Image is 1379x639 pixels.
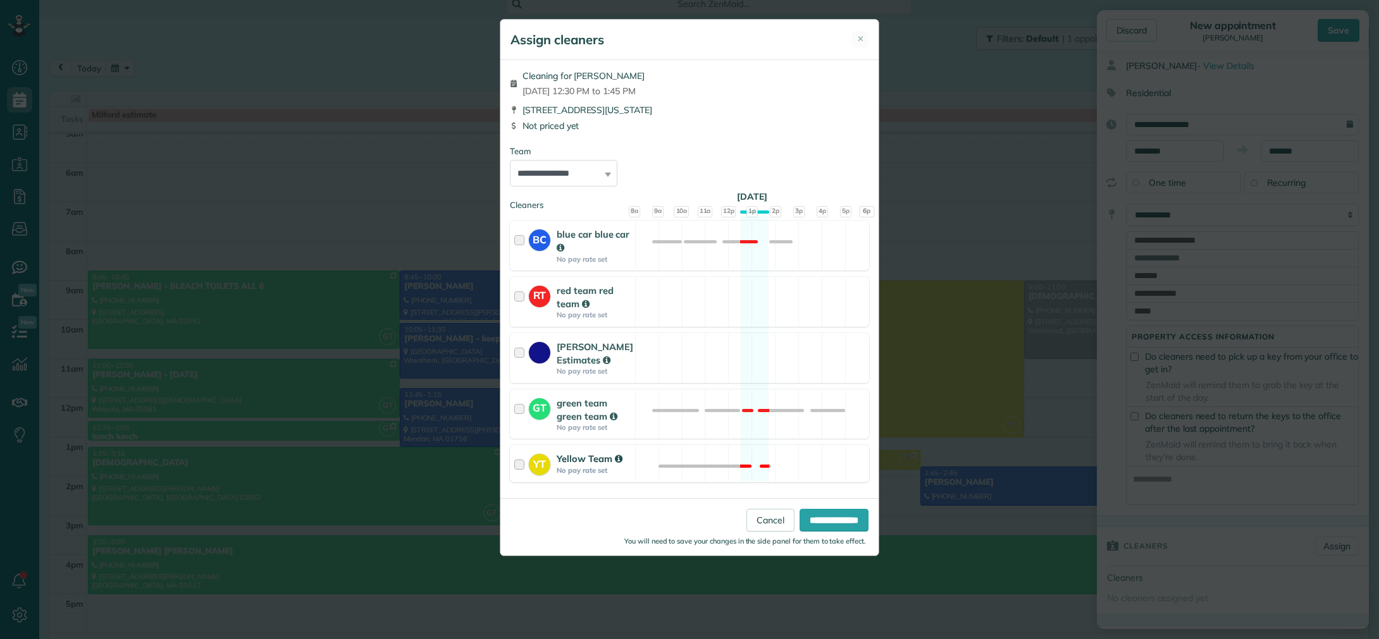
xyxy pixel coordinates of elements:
small: You will need to save your changes in the side panel for them to take effect. [624,537,866,545]
strong: [PERSON_NAME] Estimates [557,341,633,366]
strong: red team red team [557,284,614,310]
h5: Assign cleaners [510,31,604,49]
span: ✕ [857,33,864,45]
strong: BC [529,229,550,247]
div: Cleaners [510,199,869,203]
strong: No pay rate set [557,310,631,319]
span: Cleaning for [PERSON_NAME] [523,70,645,82]
strong: No pay rate set [557,255,631,264]
strong: RT [529,286,550,303]
strong: GT [529,398,550,416]
strong: blue car blue car [557,228,629,253]
strong: No pay rate set [557,367,633,375]
span: [DATE] 12:30 PM to 1:45 PM [523,85,645,97]
div: Team [510,145,869,157]
strong: No pay rate set [557,423,631,432]
div: [STREET_ADDRESS][US_STATE] [510,104,869,116]
div: Not priced yet [510,119,869,132]
a: Cancel [746,509,795,532]
strong: YT [529,454,550,472]
strong: No pay rate set [557,466,631,475]
strong: Yellow Team [557,453,622,465]
strong: green team green team [557,397,617,422]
